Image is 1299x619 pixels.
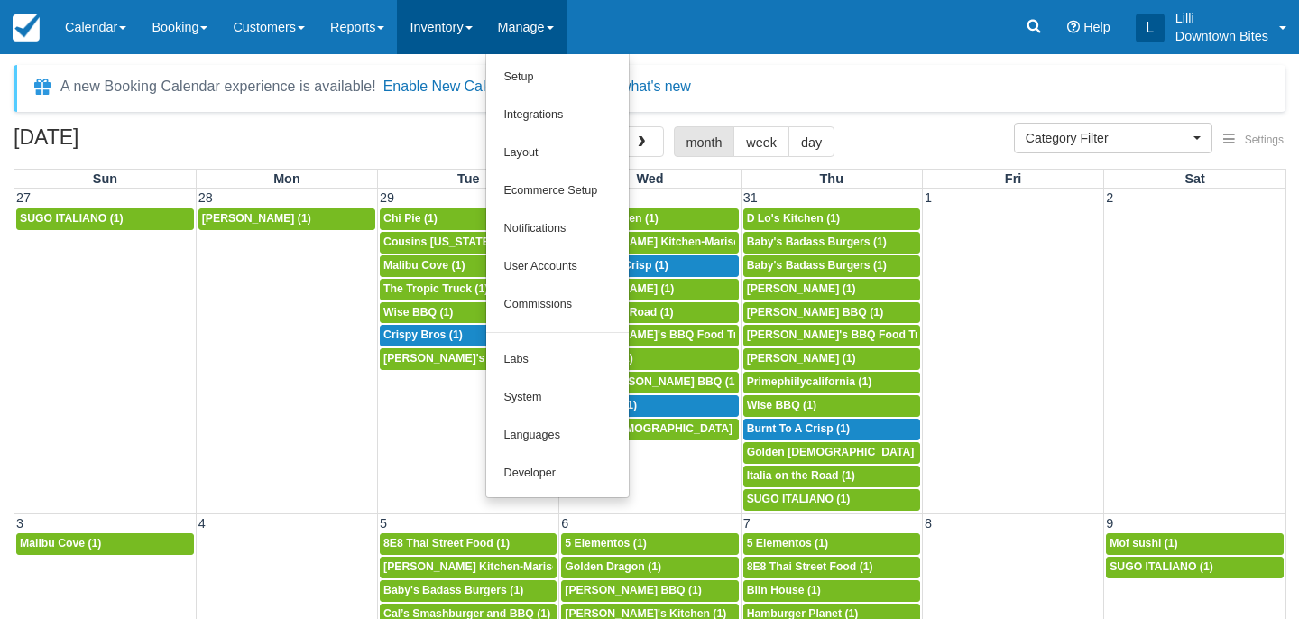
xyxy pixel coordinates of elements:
[747,399,816,411] span: Wise BBQ (1)
[742,516,752,531] span: 7
[383,282,488,295] span: The Tropic Truck (1)
[486,134,629,172] a: Layout
[1014,123,1212,153] button: Category Filter
[14,190,32,205] span: 27
[197,516,207,531] span: 4
[820,171,843,186] span: Thu
[383,78,522,96] button: Enable New Calendar
[743,557,920,578] a: 8E8 Thai Street Food (1)
[486,379,629,417] a: System
[1104,516,1115,531] span: 9
[561,279,738,300] a: [PERSON_NAME] (1)
[383,212,438,225] span: Chi Pie (1)
[14,516,25,531] span: 3
[380,580,557,602] a: Baby's Badass Burgers (1)
[380,302,557,324] a: Wise BBQ (1)
[383,236,554,248] span: Cousins [US_STATE] Lobster (1)
[383,328,463,341] span: Crispy Bros (1)
[486,97,629,134] a: Integrations
[747,469,855,482] span: Italia on the Road (1)
[743,232,920,254] a: Baby's Badass Burgers (1)
[1184,171,1204,186] span: Sat
[561,302,738,324] a: Italia on the Road (1)
[1136,14,1165,42] div: L
[486,341,629,379] a: Labs
[16,533,194,555] a: Malibu Cove (1)
[380,232,557,254] a: Cousins [US_STATE] Lobster (1)
[747,282,856,295] span: [PERSON_NAME] (1)
[16,208,194,230] a: SUGO ITALIANO (1)
[923,190,934,205] span: 1
[747,259,887,272] span: Baby's Badass Burgers (1)
[383,584,523,596] span: Baby's Badass Burgers (1)
[747,493,851,505] span: SUGO ITALIANO (1)
[747,584,821,596] span: Blin House (1)
[202,212,311,225] span: [PERSON_NAME] (1)
[747,352,856,365] span: [PERSON_NAME] (1)
[561,419,738,440] a: Golden [DEMOGRAPHIC_DATA] (1)
[14,126,242,160] h2: [DATE]
[747,537,828,550] span: 5 Elementos (1)
[565,537,646,550] span: 5 Elementos (1)
[380,255,557,277] a: Malibu Cove (1)
[383,306,453,319] span: Wise BBQ (1)
[1110,560,1213,573] span: SUGO ITALIANO (1)
[747,306,884,319] span: [PERSON_NAME] BBQ (1)
[1104,190,1115,205] span: 2
[1067,21,1080,33] i: Help
[380,533,557,555] a: 8E8 Thai Street Food (1)
[20,537,101,550] span: Malibu Cove (1)
[743,255,920,277] a: Baby's Badass Burgers (1)
[486,286,629,324] a: Commissions
[565,328,773,341] span: [PERSON_NAME]'s BBQ Food Truck (1)
[747,560,873,573] span: 8E8 Thai Street Food (1)
[743,325,920,346] a: [PERSON_NAME]'s BBQ Food Truck (1)
[197,190,215,205] span: 28
[747,212,841,225] span: D Lo's Kitchen (1)
[380,279,557,300] a: The Tropic Truck (1)
[674,126,735,157] button: month
[565,560,661,573] span: Golden Dragon (1)
[636,171,663,186] span: Wed
[1212,127,1294,153] button: Settings
[486,455,629,493] a: Developer
[565,584,702,596] span: [PERSON_NAME] BBQ (1)
[561,325,738,346] a: [PERSON_NAME]'s BBQ Food Truck (1)
[743,580,920,602] a: Blin House (1)
[747,422,850,435] span: Burnt To A Crisp (1)
[1110,537,1177,550] span: Mof sushi (1)
[1005,171,1021,186] span: Fri
[1106,533,1284,555] a: Mof sushi (1)
[383,352,592,365] span: [PERSON_NAME]'s BBQ Food Truck (1)
[380,557,557,578] a: [PERSON_NAME] Kitchen-Mariscos Arenita (1)
[561,533,738,555] a: 5 Elementos (1)
[1106,557,1284,578] a: SUGO ITALIANO (1)
[383,259,465,272] span: Malibu Cove (1)
[743,489,920,511] a: SUGO ITALIANO (1)
[378,190,396,205] span: 29
[486,59,629,97] a: Setup
[747,236,887,248] span: Baby's Badass Burgers (1)
[486,248,629,286] a: User Accounts
[486,210,629,248] a: Notifications
[93,171,117,186] span: Sun
[743,208,920,230] a: D Lo's Kitchen (1)
[1175,9,1268,27] p: Lilli
[540,79,691,94] a: Learn about what's new
[1026,129,1189,147] span: Category Filter
[380,348,557,370] a: [PERSON_NAME]'s BBQ Food Truck (1)
[457,171,480,186] span: Tue
[198,208,375,230] a: [PERSON_NAME] (1)
[565,236,809,248] span: [PERSON_NAME] Kitchen-Mariscos Arenita (1)
[743,372,920,393] a: Primephiilycalifornia (1)
[486,172,629,210] a: Ecommerce Setup
[743,533,920,555] a: 5 Elementos (1)
[733,126,789,157] button: week
[380,325,557,346] a: Crispy Bros (1)
[743,419,920,440] a: Burnt To A Crisp (1)
[747,375,872,388] span: Primephiilycalifornia (1)
[742,190,760,205] span: 31
[1083,20,1110,34] span: Help
[565,422,749,435] span: Golden [DEMOGRAPHIC_DATA] (1)
[378,516,389,531] span: 5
